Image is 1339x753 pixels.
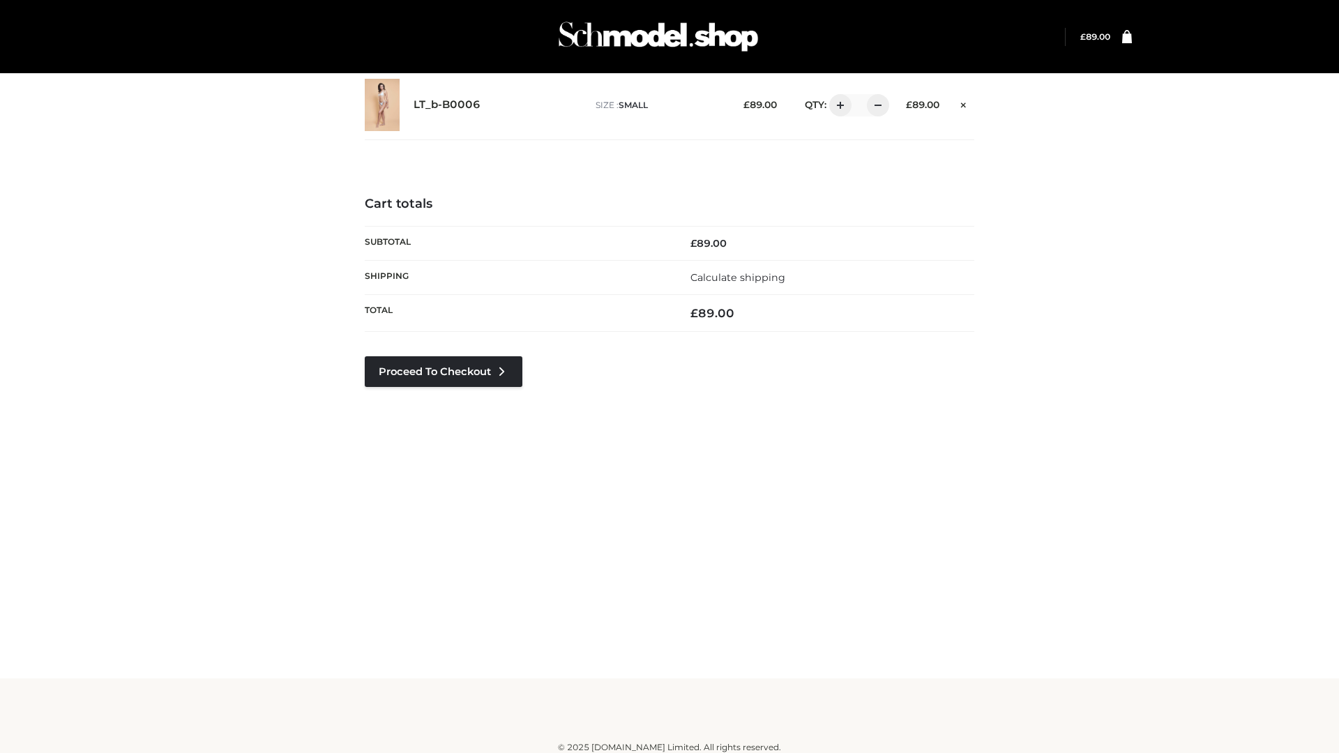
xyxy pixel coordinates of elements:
span: SMALL [619,100,648,110]
th: Shipping [365,260,669,294]
a: £89.00 [1080,31,1110,42]
a: Calculate shipping [690,271,785,284]
span: £ [690,306,698,320]
th: Subtotal [365,226,669,260]
h4: Cart totals [365,197,974,212]
th: Total [365,295,669,332]
bdi: 89.00 [1080,31,1110,42]
span: £ [743,99,750,110]
a: Remove this item [953,94,974,112]
span: £ [690,237,697,250]
p: size : [596,99,722,112]
bdi: 89.00 [906,99,939,110]
img: Schmodel Admin 964 [554,9,763,64]
bdi: 89.00 [690,237,727,250]
bdi: 89.00 [743,99,777,110]
span: £ [1080,31,1086,42]
bdi: 89.00 [690,306,734,320]
div: QTY: [791,94,884,116]
span: £ [906,99,912,110]
a: LT_b-B0006 [414,98,481,112]
a: Proceed to Checkout [365,356,522,387]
